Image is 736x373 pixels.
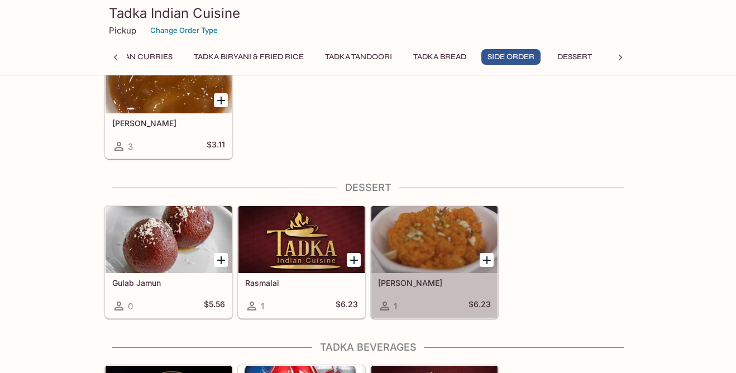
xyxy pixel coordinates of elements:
div: Rasmalai [238,206,365,273]
div: Mango Chutney [106,46,232,113]
button: Tadka Tandoori [319,49,398,65]
div: Gulab Jamun [106,206,232,273]
h5: Rasmalai [245,278,358,288]
h3: Tadka Indian Cuisine [109,4,627,22]
button: Dessert [549,49,600,65]
a: [PERSON_NAME]3$3.11 [105,46,232,159]
span: 1 [261,301,264,312]
h5: [PERSON_NAME] [378,278,491,288]
h4: Dessert [104,181,632,194]
p: Pickup [109,25,136,36]
h5: $6.23 [336,299,358,313]
button: Tadka Biryani & Fried Rice [188,49,310,65]
button: Add Gajar Haluwa [480,253,494,267]
h5: [PERSON_NAME] [112,118,225,128]
h4: Tadka Beverages [104,341,632,353]
span: 3 [128,141,133,152]
h5: Gulab Jamun [112,278,225,288]
button: Change Order Type [145,22,223,39]
button: Add Mango Chutney [214,93,228,107]
h5: $3.11 [207,140,225,153]
button: Tadka Beverages [609,49,694,65]
a: [PERSON_NAME]1$6.23 [371,205,498,318]
h5: $6.23 [469,299,491,313]
div: Gajar Haluwa [371,206,498,273]
span: 1 [394,301,397,312]
button: Side Order [481,49,541,65]
button: Tadka Bread [407,49,472,65]
button: Add Rasmalai [347,253,361,267]
a: Gulab Jamun0$5.56 [105,205,232,318]
h5: $5.56 [204,299,225,313]
a: Rasmalai1$6.23 [238,205,365,318]
span: 0 [128,301,133,312]
button: Add Gulab Jamun [214,253,228,267]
